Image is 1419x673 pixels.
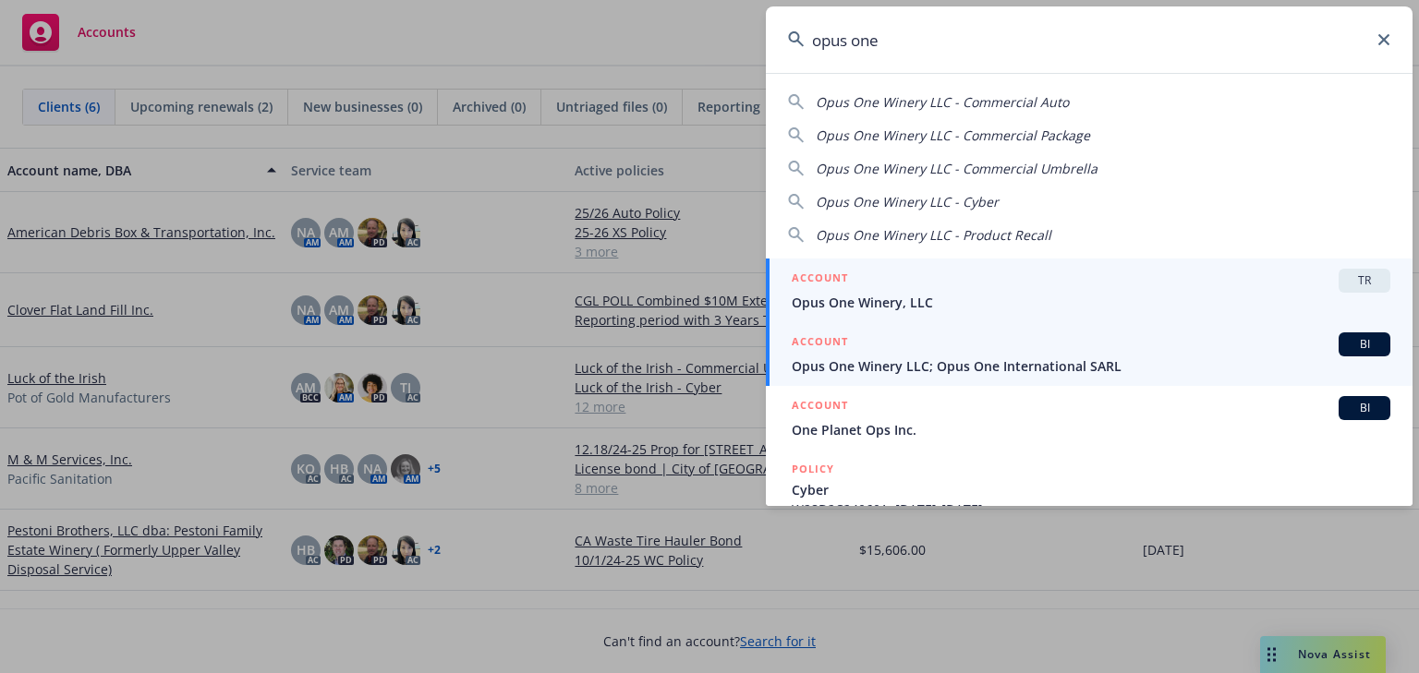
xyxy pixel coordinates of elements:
a: ACCOUNTBIOpus One Winery LLC; Opus One International SARL [766,322,1413,386]
span: TR [1346,272,1383,289]
input: Search... [766,6,1413,73]
span: W28D2C240601, [DATE]-[DATE] [792,499,1390,519]
span: BI [1346,400,1383,416]
span: Opus One Winery LLC - Commercial Package [816,126,1090,144]
h5: ACCOUNT [792,332,848,355]
span: Opus One Winery LLC - Product Recall [816,226,1051,244]
span: Opus One Winery LLC - Cyber [816,193,999,210]
span: Opus One Winery LLC - Commercial Umbrella [816,160,1098,177]
span: Cyber [792,480,1390,499]
span: Opus One Winery LLC; Opus One International SARL [792,356,1390,376]
h5: POLICY [792,460,834,478]
a: ACCOUNTBIOne Planet Ops Inc. [766,386,1413,450]
span: Opus One Winery LLC - Commercial Auto [816,93,1069,111]
a: ACCOUNTTROpus One Winery, LLC [766,258,1413,322]
h5: ACCOUNT [792,269,848,291]
h5: ACCOUNT [792,396,848,418]
span: One Planet Ops Inc. [792,420,1390,439]
span: Opus One Winery, LLC [792,293,1390,312]
a: POLICYCyberW28D2C240601, [DATE]-[DATE] [766,450,1413,529]
span: BI [1346,336,1383,353]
